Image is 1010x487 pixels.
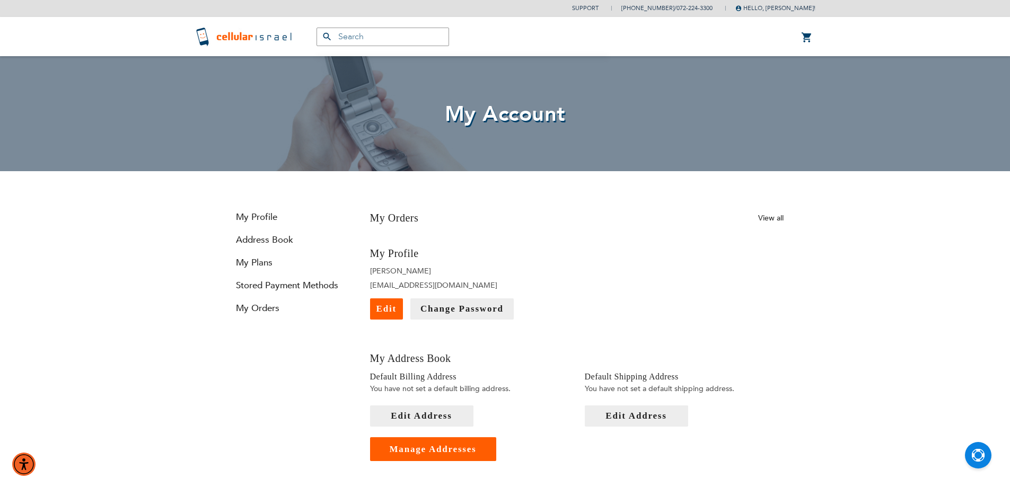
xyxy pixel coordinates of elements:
h4: Default Shipping Address [585,371,784,383]
h4: Default Billing Address [370,371,569,383]
a: Edit Address [370,405,473,427]
a: Manage Addresses [370,437,496,461]
span: Manage Addresses [390,444,477,454]
address: You have not set a default shipping address. [585,383,784,395]
a: My Profile [227,211,354,223]
input: Search [317,28,449,46]
li: [PERSON_NAME] [370,266,569,276]
a: Support [572,4,599,12]
a: My Orders [227,302,354,314]
a: 072-224-3300 [677,4,713,12]
a: Edit Address [585,405,688,427]
a: Address Book [227,234,354,246]
a: Edit [370,298,403,320]
h3: My Orders [370,211,419,225]
a: My Plans [227,256,354,269]
span: Edit Address [605,411,666,421]
div: Accessibility Menu [12,453,36,476]
h3: My Profile [370,246,569,261]
span: My Address Book [370,352,451,364]
li: / [611,1,713,16]
a: Stored Payment Methods [227,279,354,291]
span: My Account [445,100,566,129]
img: Cellular Israel [195,26,295,47]
li: [EMAIL_ADDRESS][DOMAIN_NAME] [370,280,569,290]
span: Edit [376,304,397,314]
a: Change Password [410,298,514,320]
span: Hello, [PERSON_NAME]! [735,4,815,12]
a: View all [758,213,784,223]
span: Edit Address [391,411,452,421]
a: [PHONE_NUMBER] [621,4,674,12]
address: You have not set a default billing address. [370,383,569,395]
